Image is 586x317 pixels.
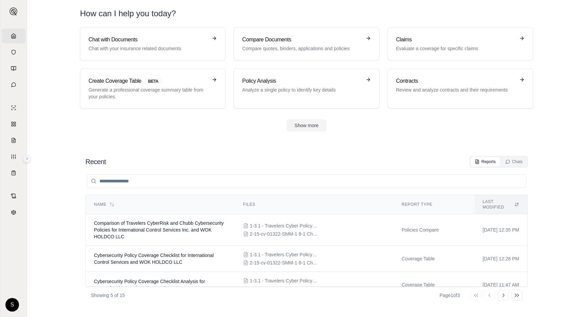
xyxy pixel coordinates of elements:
[7,5,20,18] button: Expand sidebar
[94,202,227,207] div: Name
[2,189,25,203] a: Contract Analysis
[91,292,125,299] p: Showing 5 of 15
[396,36,515,44] h3: Claims
[234,27,379,60] a: Compare DocumentsCompare quotes, binders, applications and policies
[393,195,474,214] th: Report Type
[2,28,25,43] a: Home
[234,68,379,108] a: Policy AnalysisAnalyze a single policy to identify key details
[393,214,474,246] td: Policies Compare
[89,86,208,100] p: Generate a professional coverage summary table from your policies.
[474,272,527,298] td: [DATE] 11:47 AM
[242,36,361,44] h3: Compare Documents
[9,7,18,16] img: Expand sidebar
[2,61,25,76] a: Prompt Library
[89,36,208,44] h3: Chat with Documents
[388,27,533,60] a: ClaimsEvaluate a coverage for specific claims
[2,149,25,164] a: Custom Report
[250,277,318,284] span: 1-3.1 - Travelers Cyber Policy40.pdf
[471,157,500,166] button: Reports
[2,117,25,132] a: Policy Comparisons
[2,77,25,92] a: Chat
[94,220,224,239] span: Comparison of Travelers CyberRisk and Chubb Cybersecurity Policies for International Control Serv...
[2,165,25,180] a: Coverage Table
[250,231,318,237] span: 2-15-cv-01322-SMM-1 8-1 Chubb Cyber2.pdf
[5,298,19,312] div: S
[89,45,208,52] p: Chat with your insurance related documents
[89,77,208,85] h3: Create Coverage Table
[483,199,519,210] div: Last modified
[396,77,515,85] h3: Contracts
[242,77,361,85] h3: Policy Analysis
[439,292,460,299] div: Page 1 of 3
[80,8,176,19] h1: How can I help you today?
[475,159,496,164] div: Reports
[242,45,361,52] p: Compare quotes, binders, applications and policies
[393,246,474,272] td: Coverage Table
[250,259,318,266] span: 2-15-cv-01322-SMM-1 8-1 Chubb Cyber2.pdf
[396,86,515,93] p: Review and analyze contracts and their requirements
[80,68,226,108] a: Create Coverage TableBETAGenerate a professional coverage summary table from your policies.
[2,133,25,148] a: Claim Coverage
[396,45,515,52] p: Evaluate a coverage for specific claims
[2,205,25,220] a: Legal Search Engine
[250,285,318,292] span: 2-15-cv-01322-SMM-1 8-1 Chubb Cyber2.pdf
[2,45,25,60] a: Documents Vault
[80,27,226,60] a: Chat with DocumentsChat with your insurance related documents
[144,78,162,85] span: BETA
[505,159,523,164] div: Chats
[474,214,527,246] td: [DATE] 12:35 PM
[250,251,318,258] span: 1-3.1 - Travelers Cyber Policy40.pdf
[235,195,394,214] th: Files
[242,86,361,93] p: Analyze a single policy to identify key details
[388,68,533,108] a: ContractsReview and analyze contracts and their requirements
[23,155,31,163] button: Expand sidebar
[94,279,205,291] span: Cybersecurity Policy Coverage Checklist Analysis for International Control Services and WOK HOLDCO
[250,222,318,229] span: 1-3.1 - Travelers Cyber Policy40.pdf
[501,157,527,166] button: Chats
[85,157,106,166] h2: Recent
[474,246,527,272] td: [DATE] 12:28 PM
[94,253,214,265] span: Cybersecurity Policy Coverage Checklist for International Control Services and WOK HOLDCO LLC
[287,119,327,132] button: Show more
[393,272,474,298] td: Coverage Table
[2,100,25,115] a: Single Policy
